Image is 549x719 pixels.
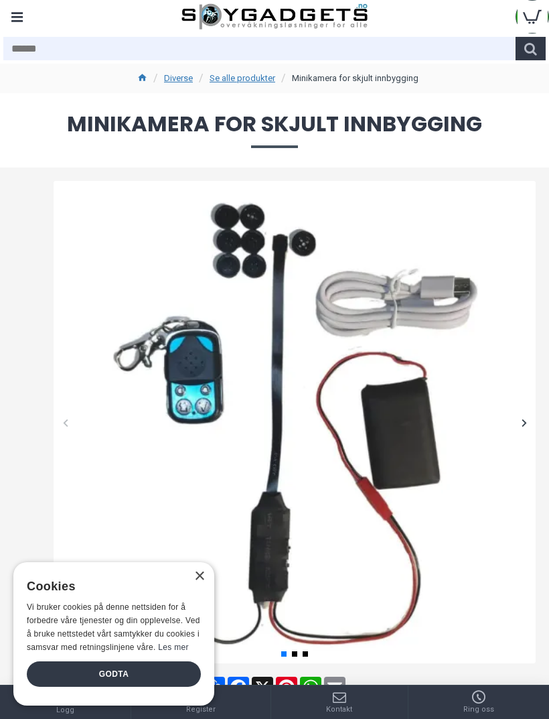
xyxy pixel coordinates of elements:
span: Ring oss [463,704,494,716]
span: Vi bruker cookies på denne nettsiden for å forbedre våre tjenester og din opplevelse. Ved å bruke... [27,602,200,651]
a: WhatsApp [299,677,323,698]
div: Godta [27,661,201,687]
div: Cookies [27,572,192,601]
a: Kontakt [271,685,408,719]
span: Register [186,704,216,716]
a: Facebook [226,677,250,698]
span: Logg [56,705,74,716]
span: Kontakt [326,704,352,716]
span: Minikamera for skjult innbygging [13,113,536,147]
a: X [250,677,274,698]
div: Close [194,572,204,582]
a: Diverse [164,72,193,85]
a: Pinterest [274,677,299,698]
img: SpyGadgets.no [181,3,368,30]
a: Se alle produkter [210,72,275,85]
img: Minikamera for skjult innbygging - SpyGadgets.no [54,181,536,663]
a: Les mer, opens a new window [158,643,188,652]
a: Email [323,677,347,698]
